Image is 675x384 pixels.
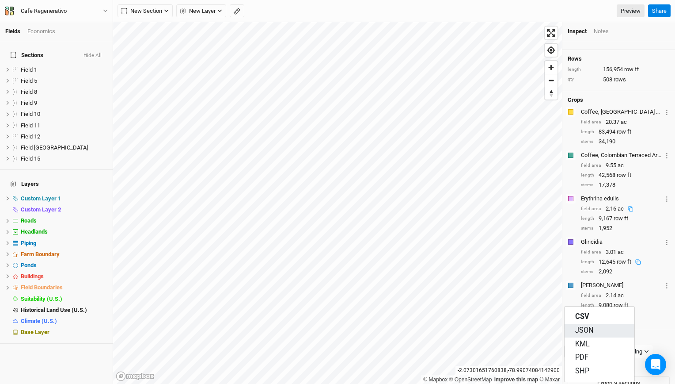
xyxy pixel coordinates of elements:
[21,133,107,140] div: Field 12
[545,44,557,57] button: Find my location
[21,251,60,257] span: Farm Boundary
[581,224,670,232] div: 1,952
[621,118,627,126] span: ac
[581,302,594,309] div: length
[113,22,562,384] canvas: Map
[21,217,107,224] div: Roads
[581,259,594,265] div: length
[545,27,557,39] button: Enter fullscreen
[618,205,624,212] span: ac
[581,292,601,299] div: field area
[21,307,87,313] span: Historical Land Use (U.S.)
[21,111,40,117] span: Field 10
[27,27,55,35] div: Economics
[568,76,599,83] div: qty
[116,371,155,381] a: Mapbox logo
[5,28,20,35] a: Fields
[581,301,670,309] div: 9,080
[614,301,628,309] span: row ft
[581,182,594,188] div: stems
[581,129,594,135] div: length
[21,195,107,202] div: Custom Layer 1
[449,376,492,383] a: OpenStreetMap
[581,108,662,116] div: Coffee, Brazil Mechanized Arabica
[21,122,107,129] div: Field 11
[575,326,594,336] span: JSON
[581,161,670,169] div: 9.55
[568,76,670,84] div: 508
[180,7,216,15] span: New Layer
[230,4,244,18] button: Shortcut: M
[568,66,599,73] div: length
[568,55,670,62] h4: Rows
[581,281,662,289] div: Inga
[568,96,583,104] h4: Crops
[21,144,88,151] span: Field [GEOGRAPHIC_DATA]
[581,138,670,146] div: 34,190
[21,77,37,84] span: Field 5
[575,353,588,363] span: PDF
[21,307,107,314] div: Historical Land Use (U.S.)
[21,296,62,302] span: Suitability (U.S.)
[21,88,37,95] span: Field 8
[545,87,557,100] button: Reset bearing to north
[581,195,662,203] div: Erythrina edulis
[664,107,670,117] button: Crop Usage
[545,74,557,87] button: Zoom out
[594,27,609,35] div: Notes
[581,248,670,256] div: 3.01
[581,172,594,179] div: length
[21,284,63,291] span: Field Boundaries
[581,118,670,126] div: 20.37
[21,217,37,224] span: Roads
[664,193,670,204] button: Crop Usage
[21,228,48,235] span: Headlands
[623,345,653,358] button: lat,lng
[121,7,162,15] span: New Section
[618,292,624,300] span: ac
[581,171,670,179] div: 42,568
[581,138,594,145] div: stems
[624,206,637,212] button: Copy
[455,366,562,375] div: -2.07301651760838 , -78.99074084142900
[645,354,666,375] div: Open Intercom Messenger
[21,100,37,106] span: Field 9
[664,280,670,290] button: Crop Usage
[664,150,670,160] button: Crop Usage
[581,238,662,246] div: Gliricidia
[617,171,631,179] span: row ft
[21,122,40,129] span: Field 11
[21,155,40,162] span: Field 15
[606,205,637,213] div: 2.16
[21,195,61,202] span: Custom Layer 1
[118,4,173,18] button: New Section
[21,273,107,280] div: Buildings
[423,376,447,383] a: Mapbox
[617,4,645,18] a: Preview
[5,175,107,193] h4: Layers
[21,111,107,118] div: Field 10
[21,296,107,303] div: Suitability (U.S.)
[581,249,601,256] div: field area
[21,7,67,15] div: Cafe Regenerativo
[581,128,670,136] div: 83,494
[21,133,40,140] span: Field 12
[21,262,37,269] span: Ponds
[618,248,624,256] span: ac
[21,155,107,162] div: Field 15
[21,228,107,235] div: Headlands
[575,366,589,376] span: SHP
[664,237,670,247] button: Crop Usage
[581,162,601,169] div: field area
[575,339,590,349] span: KML
[11,52,43,59] span: Sections
[614,76,626,84] span: rows
[21,206,107,213] div: Custom Layer 2
[581,215,670,223] div: 9,167
[614,215,628,223] span: row ft
[539,376,560,383] a: Maxar
[581,225,594,232] div: stems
